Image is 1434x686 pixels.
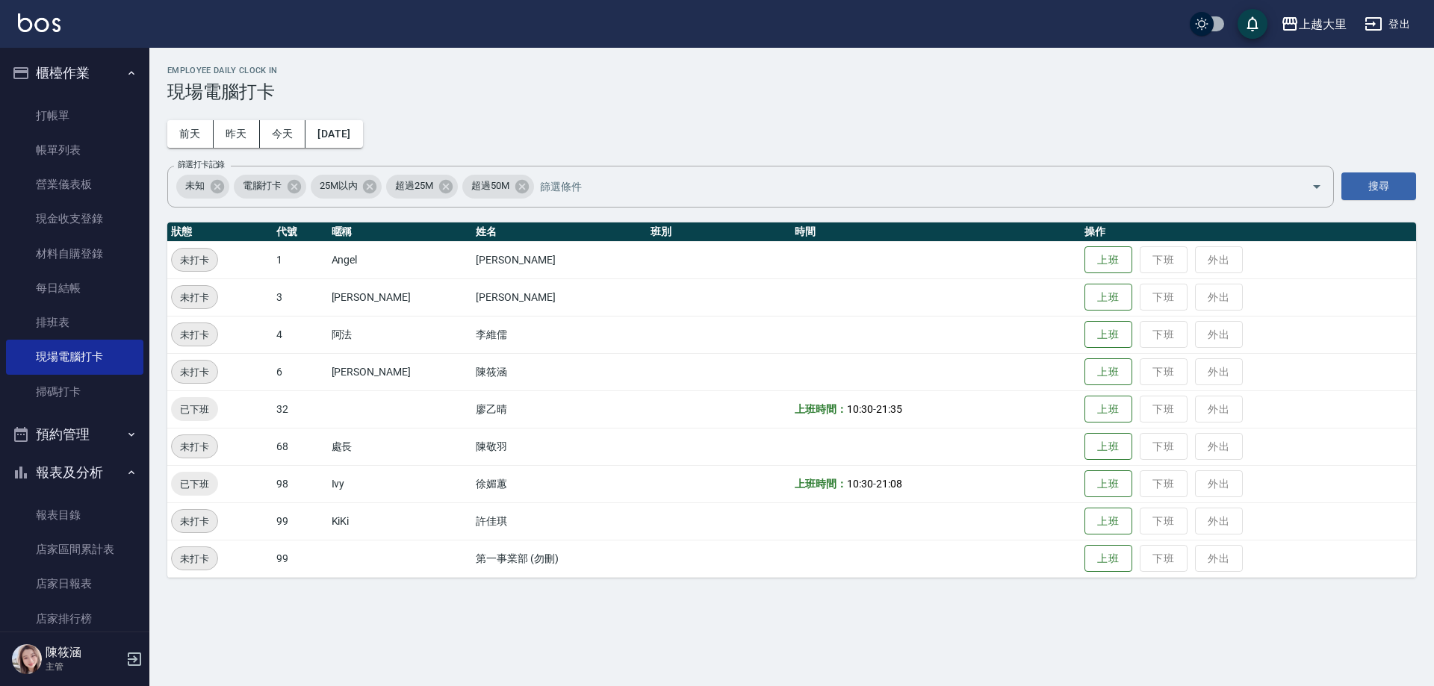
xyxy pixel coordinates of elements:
h5: 陳筱涵 [46,645,122,660]
button: 今天 [260,120,306,148]
div: 未知 [176,175,229,199]
span: 未打卡 [172,439,217,455]
button: 上越大里 [1275,9,1353,40]
button: 上班 [1084,396,1132,423]
h2: Employee Daily Clock In [167,66,1416,75]
span: 未打卡 [172,252,217,268]
button: 前天 [167,120,214,148]
td: 1 [273,241,327,278]
div: 上越大里 [1299,15,1347,34]
td: 陳筱涵 [472,353,646,390]
td: 李維儒 [472,316,646,353]
td: [PERSON_NAME] [328,278,473,316]
button: 上班 [1084,433,1132,461]
a: 帳單列表 [6,133,143,167]
p: 主管 [46,660,122,673]
td: [PERSON_NAME] [328,353,473,390]
button: 上班 [1084,358,1132,386]
button: 上班 [1084,246,1132,274]
button: 上班 [1084,545,1132,573]
th: 姓名 [472,222,646,242]
a: 每日結帳 [6,271,143,305]
td: - [791,465,1080,502]
button: 搜尋 [1341,172,1416,200]
td: [PERSON_NAME] [472,278,646,316]
span: 未打卡 [172,551,217,567]
button: save [1238,9,1267,39]
button: 上班 [1084,508,1132,535]
td: 99 [273,502,327,540]
button: 櫃檯作業 [6,54,143,93]
span: 已下班 [171,476,218,492]
td: 阿法 [328,316,473,353]
td: 4 [273,316,327,353]
div: 25M以內 [311,175,382,199]
b: 上班時間： [795,403,847,415]
h3: 現場電腦打卡 [167,81,1416,102]
td: 99 [273,540,327,577]
th: 代號 [273,222,327,242]
button: 上班 [1084,470,1132,498]
th: 狀態 [167,222,273,242]
button: 昨天 [214,120,260,148]
span: 25M以內 [311,178,367,193]
img: Person [12,644,42,674]
a: 現場電腦打卡 [6,340,143,374]
a: 店家區間累計表 [6,532,143,567]
th: 暱稱 [328,222,473,242]
label: 篩選打卡記錄 [178,159,225,170]
td: 許佳琪 [472,502,646,540]
span: 超過50M [462,178,518,193]
th: 班別 [647,222,792,242]
span: 超過25M [386,178,442,193]
span: 未打卡 [172,364,217,380]
td: Ivy [328,465,473,502]
th: 操作 [1081,222,1416,242]
a: 報表目錄 [6,498,143,532]
span: 未打卡 [172,327,217,343]
th: 時間 [791,222,1080,242]
td: KiKi [328,502,473,540]
b: 上班時間： [795,478,847,490]
td: 3 [273,278,327,316]
td: 98 [273,465,327,502]
a: 店家日報表 [6,567,143,601]
a: 現金收支登錄 [6,202,143,236]
span: 21:35 [876,403,902,415]
a: 排班表 [6,305,143,340]
td: 32 [273,390,327,428]
button: 上班 [1084,284,1132,311]
button: 登出 [1359,10,1416,38]
span: 未知 [176,178,214,193]
td: 第一事業部 (勿刪) [472,540,646,577]
button: 預約管理 [6,415,143,454]
a: 材料自購登錄 [6,237,143,271]
div: 超過50M [462,175,534,199]
a: 營業儀表板 [6,167,143,202]
td: - [791,390,1080,428]
div: 電腦打卡 [234,175,306,199]
td: 6 [273,353,327,390]
span: 電腦打卡 [234,178,291,193]
td: 徐媚蕙 [472,465,646,502]
span: 21:08 [876,478,902,490]
button: 報表及分析 [6,453,143,492]
td: 處長 [328,428,473,465]
button: Open [1305,175,1329,199]
a: 掃碼打卡 [6,375,143,409]
td: 68 [273,428,327,465]
td: 廖乙晴 [472,390,646,428]
span: 10:30 [847,478,873,490]
button: [DATE] [305,120,362,148]
img: Logo [18,13,60,32]
input: 篩選條件 [536,173,1285,199]
button: 上班 [1084,321,1132,349]
a: 店家排行榜 [6,602,143,636]
a: 打帳單 [6,99,143,133]
span: 10:30 [847,403,873,415]
span: 已下班 [171,402,218,417]
div: 超過25M [386,175,458,199]
td: [PERSON_NAME] [472,241,646,278]
td: Angel [328,241,473,278]
span: 未打卡 [172,290,217,305]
